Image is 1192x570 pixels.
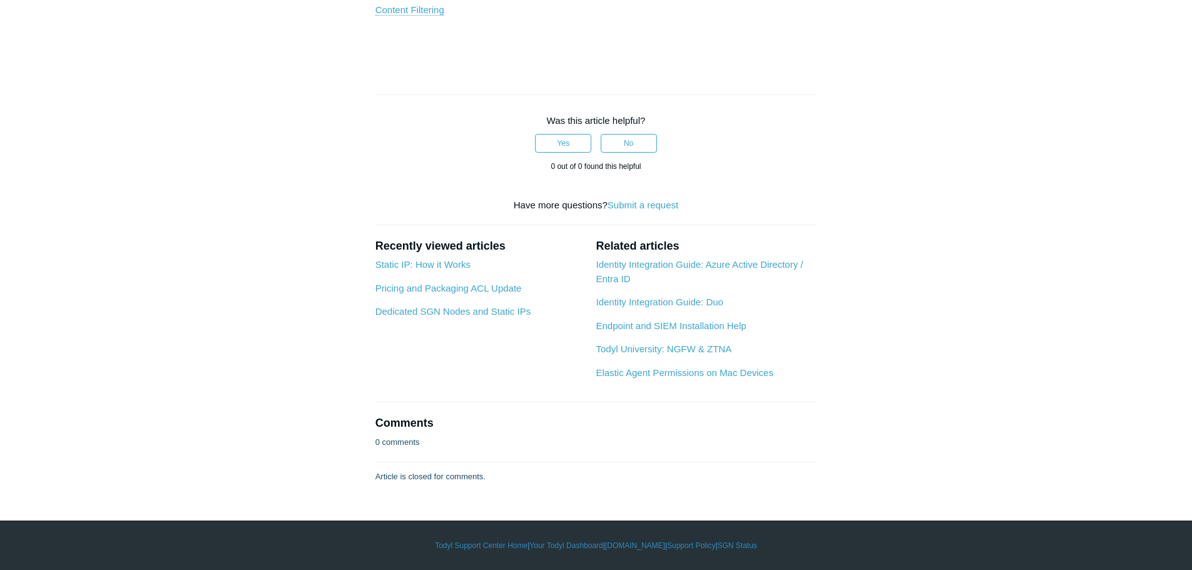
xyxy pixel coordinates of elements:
[233,540,959,551] div: | | | |
[596,320,746,331] a: Endpoint and SIEM Installation Help
[375,436,420,449] p: 0 comments
[435,540,527,551] a: Todyl Support Center Home
[375,4,444,16] a: Content Filtering
[375,306,531,317] a: Dedicated SGN Nodes and Static IPs
[596,297,723,307] a: Identity Integration Guide: Duo
[535,134,591,153] button: This article was helpful
[375,198,817,213] div: Have more questions?
[718,540,757,551] a: SGN Status
[601,134,657,153] button: This article was not helpful
[551,162,641,171] span: 0 out of 0 found this helpful
[375,471,486,483] p: Article is closed for comments.
[375,415,817,432] h2: Comments
[596,259,803,284] a: Identity Integration Guide: Azure Active Directory / Entra ID
[596,344,731,354] a: Todyl University: NGFW & ZTNA
[605,540,665,551] a: [DOMAIN_NAME]
[529,540,603,551] a: Your Todyl Dashboard
[375,238,584,255] h2: Recently viewed articles
[596,367,773,378] a: Elastic Agent Permissions on Mac Devices
[667,540,715,551] a: Support Policy
[547,115,646,126] span: Was this article helpful?
[608,200,678,210] a: Submit a request
[375,259,471,270] a: Static IP: How it Works
[596,238,817,255] h2: Related articles
[375,283,522,293] a: Pricing and Packaging ACL Update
